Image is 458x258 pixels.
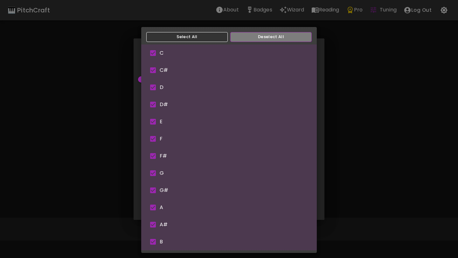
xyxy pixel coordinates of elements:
span: G# [160,187,312,194]
button: Select All [146,32,228,42]
span: C# [160,66,312,74]
span: G [160,169,312,177]
span: D# [160,101,312,108]
span: A [160,204,312,211]
span: D [160,84,312,91]
span: B [160,238,312,246]
span: E [160,118,312,126]
span: F [160,135,312,143]
span: C [160,49,312,57]
span: A# [160,221,312,228]
button: Deselect All [230,32,312,42]
span: F# [160,152,312,160]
